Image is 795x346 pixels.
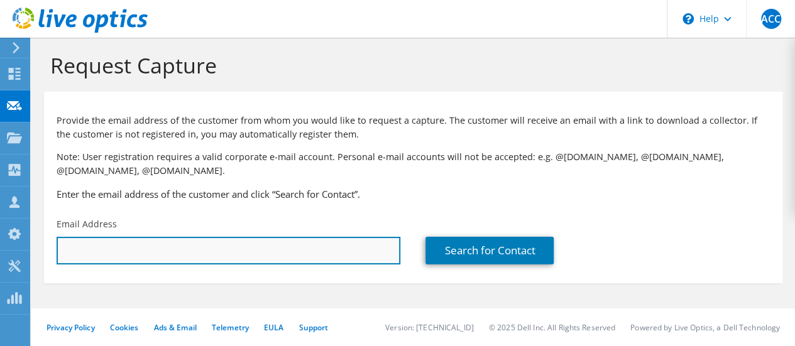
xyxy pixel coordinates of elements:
[761,9,781,29] span: ACC
[299,322,328,333] a: Support
[57,218,117,230] label: Email Address
[212,322,249,333] a: Telemetry
[489,322,615,333] li: © 2025 Dell Inc. All Rights Reserved
[385,322,474,333] li: Version: [TECHNICAL_ID]
[50,52,770,78] h1: Request Capture
[154,322,197,333] a: Ads & Email
[264,322,283,333] a: EULA
[47,322,95,333] a: Privacy Policy
[683,13,694,24] svg: \n
[57,150,770,178] p: Note: User registration requires a valid corporate e-mail account. Personal e-mail accounts will ...
[630,322,780,333] li: Powered by Live Optics, a Dell Technology
[57,114,770,141] p: Provide the email address of the customer from whom you would like to request a capture. The cust...
[425,237,554,264] a: Search for Contact
[110,322,139,333] a: Cookies
[57,187,770,201] h3: Enter the email address of the customer and click “Search for Contact”.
